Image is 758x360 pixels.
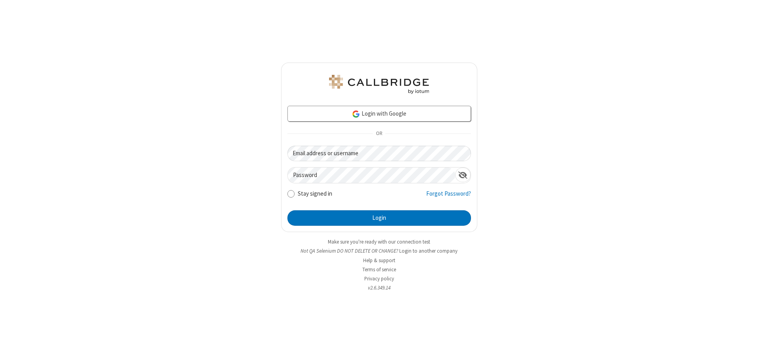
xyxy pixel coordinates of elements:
input: Password [288,168,455,183]
a: Terms of service [362,266,396,273]
a: Forgot Password? [426,189,471,204]
a: Help & support [363,257,395,264]
li: Not QA Selenium DO NOT DELETE OR CHANGE? [281,247,477,255]
li: v2.6.349.14 [281,284,477,291]
span: OR [373,128,385,139]
a: Login with Google [287,106,471,122]
a: Privacy policy [364,275,394,282]
input: Email address or username [287,146,471,161]
label: Stay signed in [298,189,332,198]
div: Show password [455,168,471,182]
button: Login to another company [399,247,457,255]
img: google-icon.png [352,110,360,118]
button: Login [287,210,471,226]
a: Make sure you're ready with our connection test [328,238,430,245]
img: QA Selenium DO NOT DELETE OR CHANGE [327,75,431,94]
